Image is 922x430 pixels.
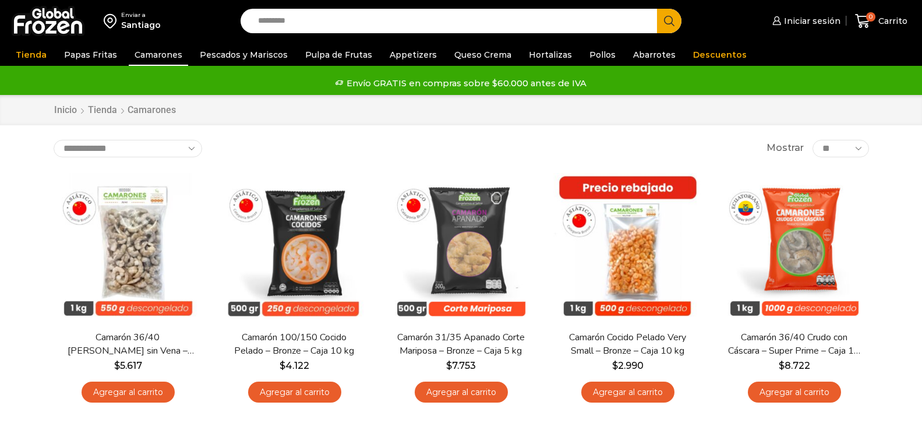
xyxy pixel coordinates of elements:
a: Iniciar sesión [769,9,840,33]
span: $ [446,360,452,371]
a: Appetizers [384,44,443,66]
a: Pescados y Mariscos [194,44,294,66]
span: 0 [866,12,875,22]
div: Santiago [121,19,161,31]
a: Camarones [129,44,188,66]
select: Pedido de la tienda [54,140,202,157]
a: Agregar al carrito: “Camarón 100/150 Cocido Pelado - Bronze - Caja 10 kg” [248,382,341,403]
span: $ [779,360,785,371]
a: Descuentos [687,44,753,66]
bdi: 8.722 [779,360,810,371]
a: Inicio [54,104,77,117]
div: Enviar a [121,11,161,19]
bdi: 2.990 [612,360,644,371]
span: $ [280,360,285,371]
bdi: 7.753 [446,360,476,371]
nav: Breadcrumb [54,104,176,117]
a: 0 Carrito [852,8,910,35]
a: Camarón 100/150 Cocido Pelado – Bronze – Caja 10 kg [227,331,361,358]
a: Camarón 31/35 Apanado Corte Mariposa – Bronze – Caja 5 kg [394,331,528,358]
a: Camarón 36/40 [PERSON_NAME] sin Vena – Bronze – Caja 10 kg [61,331,195,358]
a: Agregar al carrito: “Camarón 36/40 Crudo con Cáscara - Super Prime - Caja 10 kg” [748,382,841,403]
bdi: 4.122 [280,360,309,371]
span: Mostrar [766,142,804,155]
a: Tienda [10,44,52,66]
a: Camarón Cocido Pelado Very Small – Bronze – Caja 10 kg [560,331,694,358]
a: Agregar al carrito: “Camarón 31/35 Apanado Corte Mariposa - Bronze - Caja 5 kg” [415,382,508,403]
a: Papas Fritas [58,44,123,66]
a: Pulpa de Frutas [299,44,378,66]
a: Queso Crema [448,44,517,66]
span: Iniciar sesión [781,15,840,27]
a: Agregar al carrito: “Camarón Cocido Pelado Very Small - Bronze - Caja 10 kg” [581,382,674,403]
a: Abarrotes [627,44,681,66]
bdi: 5.617 [114,360,142,371]
button: Search button [657,9,681,33]
span: $ [114,360,120,371]
a: Tienda [87,104,118,117]
a: Agregar al carrito: “Camarón 36/40 Crudo Pelado sin Vena - Bronze - Caja 10 kg” [82,382,175,403]
span: Carrito [875,15,907,27]
a: Hortalizas [523,44,578,66]
span: $ [612,360,618,371]
h1: Camarones [128,104,176,115]
a: Pollos [584,44,621,66]
img: address-field-icon.svg [104,11,121,31]
a: Camarón 36/40 Crudo con Cáscara – Super Prime – Caja 10 kg [727,331,861,358]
